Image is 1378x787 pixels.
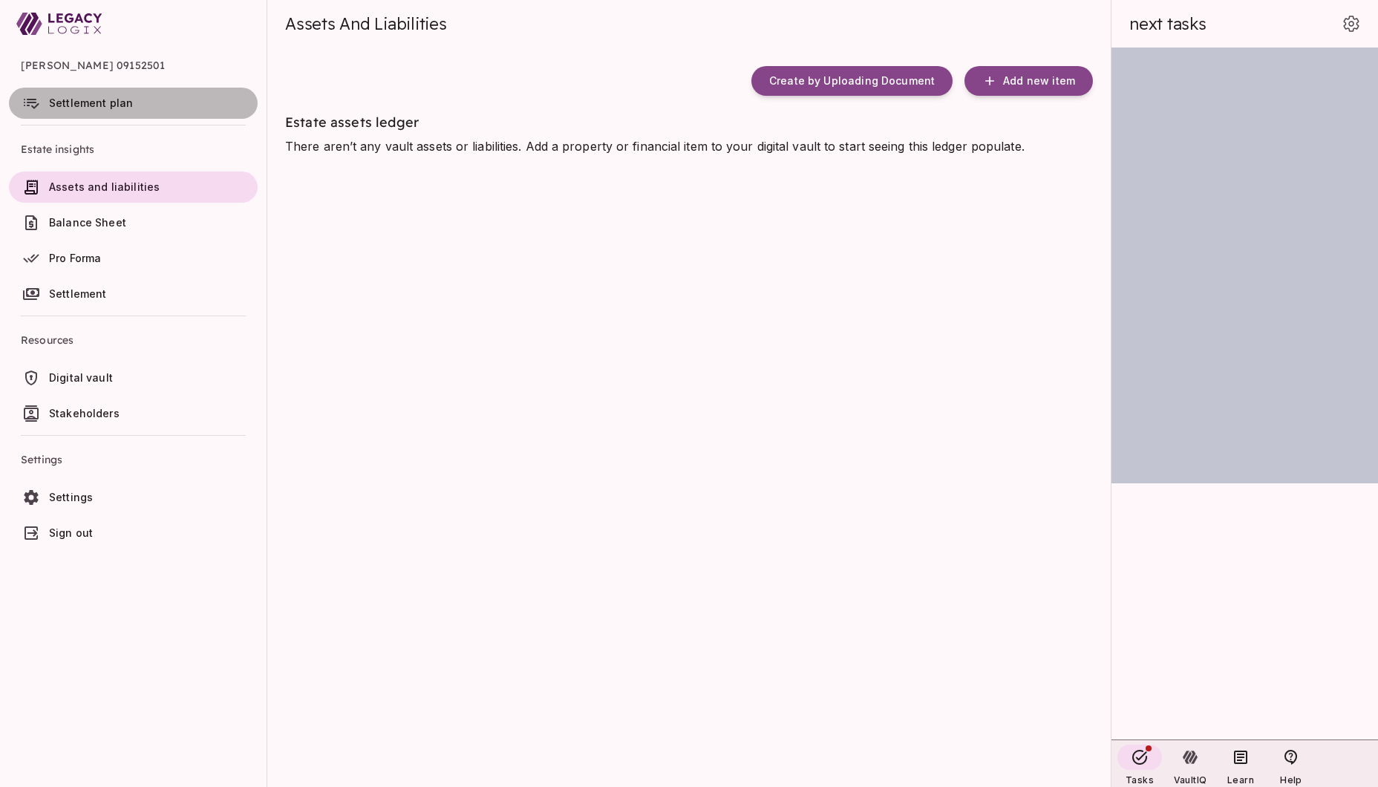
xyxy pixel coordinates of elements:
[9,517,258,549] a: Sign out
[21,48,246,83] span: [PERSON_NAME] 09152501
[285,13,447,34] span: Assets And Liabilities
[285,114,419,131] span: Estate assets ledger
[9,482,258,513] a: Settings
[21,131,246,167] span: Estate insights
[49,526,93,539] span: Sign out
[1126,774,1154,786] span: Tasks
[769,74,935,88] span: Create by Uploading Document
[1129,13,1206,34] span: next tasks
[9,278,258,310] a: Settlement
[9,88,258,119] a: Settlement plan
[49,97,133,109] span: Settlement plan
[9,362,258,393] a: Digital vault
[964,66,1093,96] button: Add new item
[1280,774,1302,786] span: Help
[1003,74,1075,88] span: Add new item
[49,216,126,229] span: Balance Sheet
[1227,774,1254,786] span: Learn
[9,172,258,203] a: Assets and liabilities
[21,442,246,477] span: Settings
[49,287,107,300] span: Settlement
[9,243,258,274] a: Pro Forma
[1174,774,1206,786] span: VaultIQ
[49,371,113,384] span: Digital vault
[49,491,93,503] span: Settings
[21,322,246,358] span: Resources
[751,66,953,96] button: Create by Uploading Document
[49,407,120,419] span: Stakeholders
[9,398,258,429] a: Stakeholders
[49,252,101,264] span: Pro Forma
[285,139,1025,154] span: There aren’t any vault assets or liabilities. Add a property or financial item to your digital va...
[49,180,160,193] span: Assets and liabilities
[9,207,258,238] a: Balance Sheet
